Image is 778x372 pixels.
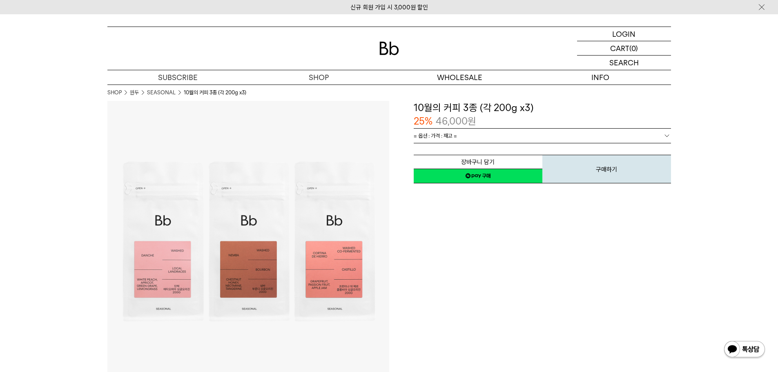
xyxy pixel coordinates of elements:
[577,41,671,56] a: CART (0)
[723,340,766,360] img: 카카오톡 채널 1:1 채팅 버튼
[107,70,248,85] a: SUBSCRIBE
[629,41,638,55] p: (0)
[577,27,671,41] a: LOGIN
[609,56,639,70] p: SEARCH
[542,155,671,183] button: 구매하기
[184,89,246,97] li: 10월의 커피 3종 (각 200g x3)
[436,114,476,128] p: 46,000
[379,42,399,55] img: 로고
[350,4,428,11] a: 신규 회원 가입 시 3,000원 할인
[414,155,542,169] button: 장바구니 담기
[414,101,671,115] h3: 10월의 커피 3종 (각 200g x3)
[389,70,530,85] p: WHOLESALE
[612,27,635,41] p: LOGIN
[610,41,629,55] p: CART
[530,70,671,85] p: INFO
[107,89,122,97] a: SHOP
[414,129,457,143] span: = 옵션 : 가격 : 재고 =
[414,114,432,128] p: 25%
[130,89,139,97] a: 원두
[414,169,542,183] a: 새창
[468,115,476,127] span: 원
[147,89,176,97] a: SEASONAL
[248,70,389,85] a: SHOP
